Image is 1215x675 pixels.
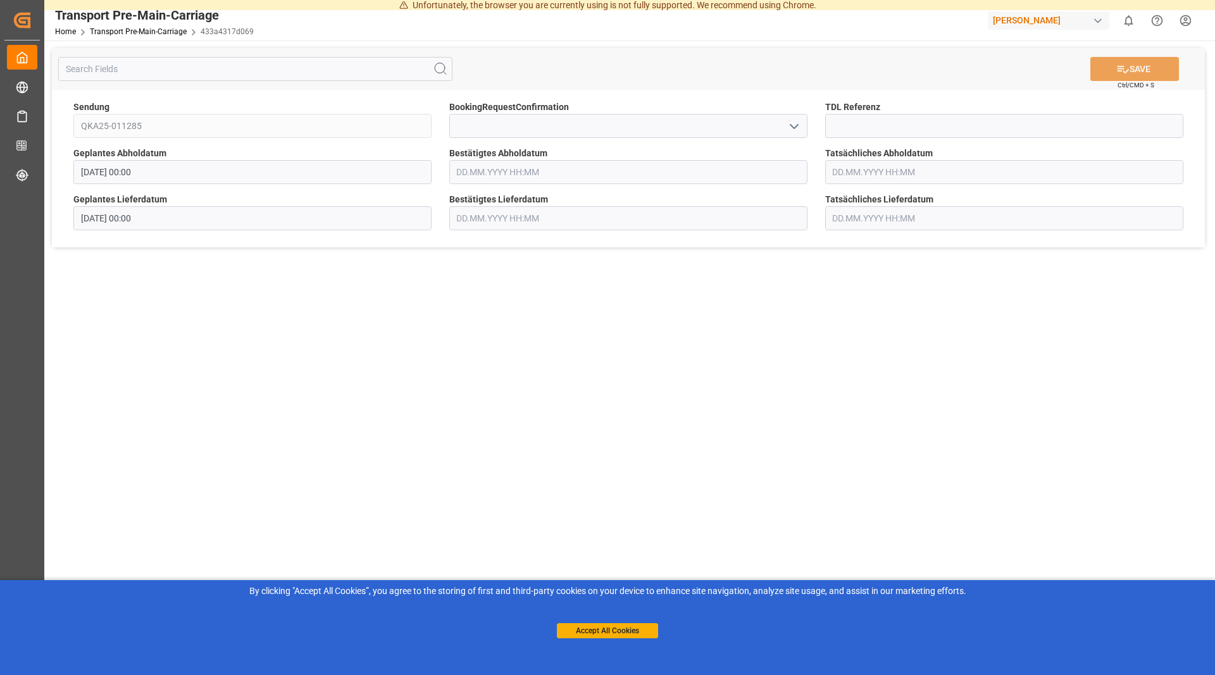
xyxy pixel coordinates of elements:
span: Geplantes Lieferdatum [73,193,167,206]
input: DD.MM.YYYY HH:MM [73,160,432,184]
span: Bestätigtes Lieferdatum [449,193,548,206]
input: DD.MM.YYYY HH:MM [449,160,807,184]
button: [PERSON_NAME] [988,8,1114,32]
input: Search Fields [58,57,452,81]
button: show 0 new notifications [1114,6,1143,35]
span: TDL Referenz [825,101,880,114]
span: Ctrl/CMD + S [1118,80,1154,90]
button: SAVE [1090,57,1179,81]
div: Transport Pre-Main-Carriage [55,6,254,25]
span: Sendung [73,101,109,114]
input: DD.MM.YYYY HH:MM [449,206,807,230]
input: DD.MM.YYYY HH:MM [73,206,432,230]
span: BookingRequestConfirmation [449,101,569,114]
span: Geplantes Abholdatum [73,147,166,160]
span: Bestätigtes Abholdatum [449,147,547,160]
button: Help Center [1143,6,1171,35]
button: open menu [783,116,802,136]
input: DD.MM.YYYY HH:MM [825,160,1183,184]
span: Tatsächliches Abholdatum [825,147,933,160]
a: Transport Pre-Main-Carriage [90,27,187,36]
div: [PERSON_NAME] [988,11,1109,30]
span: Tatsächliches Lieferdatum [825,193,933,206]
a: Home [55,27,76,36]
button: Accept All Cookies [557,623,658,638]
input: DD.MM.YYYY HH:MM [825,206,1183,230]
div: By clicking "Accept All Cookies”, you agree to the storing of first and third-party cookies on yo... [9,585,1206,598]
